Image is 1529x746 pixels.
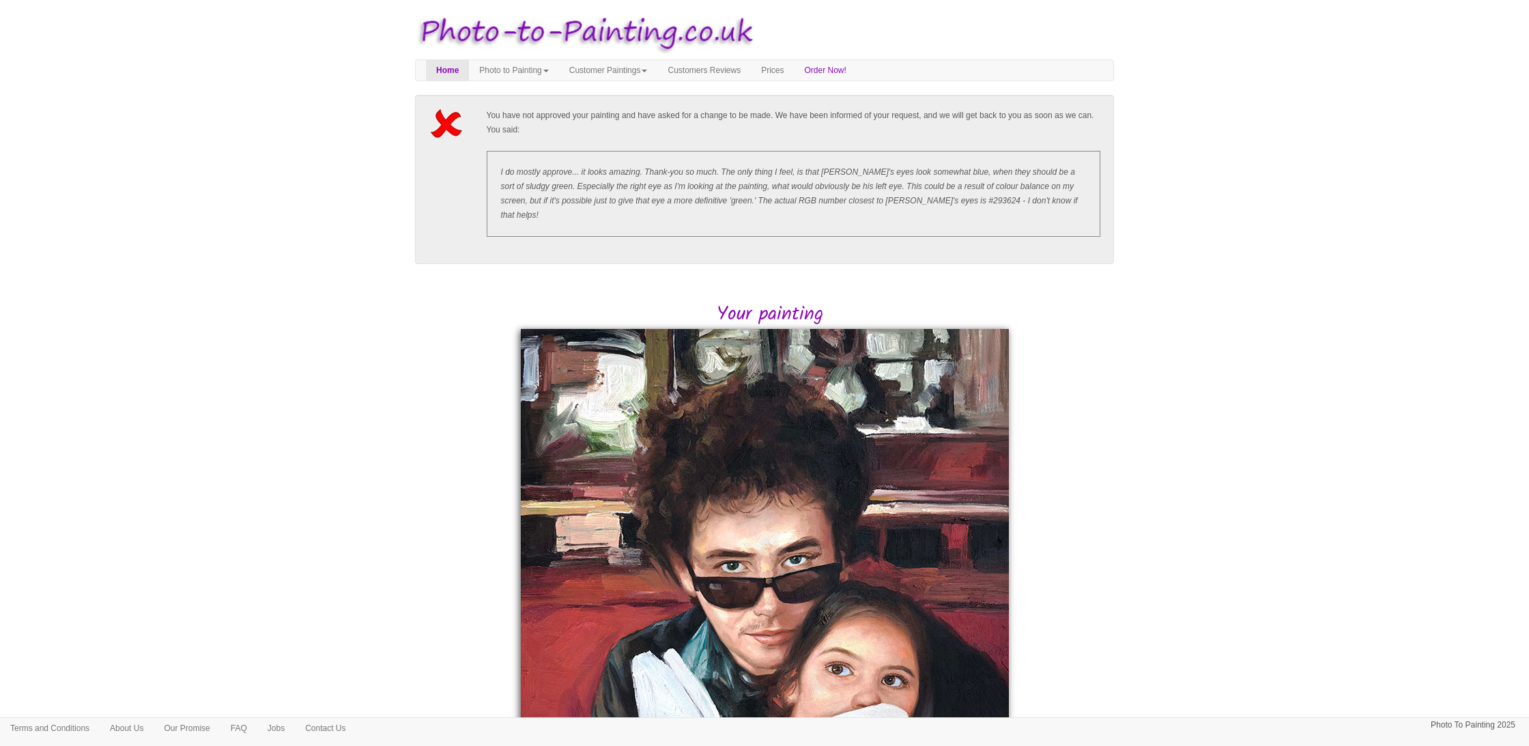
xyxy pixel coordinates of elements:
a: Customer Paintings [559,60,658,81]
a: Our Promise [154,718,220,738]
p: You have not approved your painting and have asked for a change to be made. We have been informed... [487,109,1101,137]
i: I do mostly approve... it looks amazing. Thank-you so much. The only thing I feel, is that [PERSO... [501,167,1078,220]
p: Photo To Painting 2025 [1431,718,1515,732]
a: Home [426,60,469,81]
a: Order Now! [795,60,857,81]
a: Jobs [257,718,295,738]
img: Photo to Painting [408,7,758,59]
a: Prices [751,60,794,81]
a: Contact Us [295,718,356,738]
h2: Your painting [425,304,1114,326]
a: About Us [100,718,154,738]
a: Photo to Painting [469,60,558,81]
a: Customers Reviews [657,60,751,81]
img: Not Approved [429,109,468,139]
a: FAQ [220,718,257,738]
